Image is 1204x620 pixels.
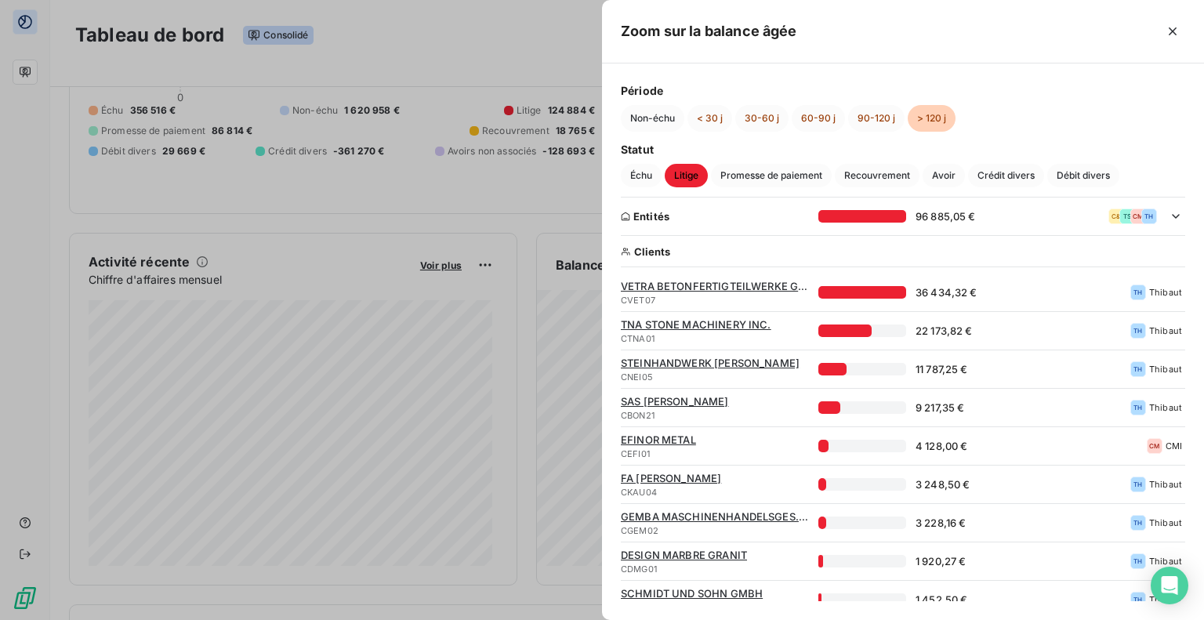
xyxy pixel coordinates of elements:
[621,280,809,292] span: VETRA BETONFERTIGTEILWERKE GMBH
[665,164,708,187] button: Litige
[621,395,809,408] span: SAS [PERSON_NAME]
[633,210,669,223] span: Entités
[908,105,956,132] button: > 120 j
[621,318,809,331] span: TNA STONE MACHINERY INC.
[968,164,1044,187] button: Crédit divers
[621,295,809,305] span: CVET07
[1130,285,1146,300] div: TH
[621,526,809,535] span: CGEM02
[621,20,797,42] h5: Zoom sur la balance âgée
[621,510,809,523] span: GEMBA MASCHINENHANDELSGES.M.B.H.
[916,478,970,491] span: 3 248,50 €
[621,488,809,497] span: CKAU04
[621,334,809,343] span: CTNA01
[621,105,684,132] button: Non-échu
[621,357,809,369] span: STEINHANDWERK [PERSON_NAME]
[916,325,973,337] span: 22 173,82 €
[916,440,968,452] span: 4 128,00 €
[1047,164,1119,187] button: Débit divers
[916,286,977,299] span: 36 434,32 €
[621,82,1185,99] span: Période
[621,411,809,420] span: CBON21
[621,449,809,459] span: CEFI01
[916,363,968,375] span: 11 787,25 €
[916,517,966,529] span: 3 228,16 €
[621,141,1185,158] span: Statut
[1166,441,1185,451] span: CMI
[1149,557,1185,566] span: Thibaut
[1149,288,1185,297] span: Thibaut
[621,472,809,484] span: FA [PERSON_NAME]
[1130,208,1146,224] div: CM
[735,105,789,132] button: 30-60 j
[621,564,809,574] span: CDMG01
[1149,403,1185,412] span: Thibaut
[1149,518,1185,528] span: Thibaut
[1130,553,1146,569] div: TH
[634,245,760,258] span: Clients
[1130,361,1146,377] div: TH
[835,164,919,187] button: Recouvrement
[1141,208,1157,224] div: TH
[916,401,965,414] span: 9 217,35 €
[923,164,965,187] button: Avoir
[1119,208,1135,224] div: TS
[1130,515,1146,531] div: TH
[916,593,968,606] span: 1 452,50 €
[916,210,976,223] span: 96 885,05 €
[1149,364,1185,374] span: Thibaut
[711,164,832,187] button: Promesse de paiement
[1130,323,1146,339] div: TH
[621,549,809,561] span: DESIGN MARBRE GRANIT
[621,372,809,382] span: CNEI05
[1130,477,1146,492] div: TH
[1130,592,1146,607] div: TH
[1130,400,1146,415] div: TH
[1147,438,1162,454] div: CM
[687,105,732,132] button: < 30 j
[621,164,662,187] button: Échu
[1149,480,1185,489] span: Thibaut
[792,105,845,132] button: 60-90 j
[1149,326,1185,335] span: Thibaut
[1151,567,1188,604] div: Open Intercom Messenger
[1149,595,1185,604] span: Thibaut
[1108,208,1124,224] div: C&
[621,587,809,600] span: SCHMIDT UND SOHN GMBH
[621,433,809,446] span: EFINOR METAL
[848,105,905,132] button: 90-120 j
[916,555,966,567] span: 1 920,27 €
